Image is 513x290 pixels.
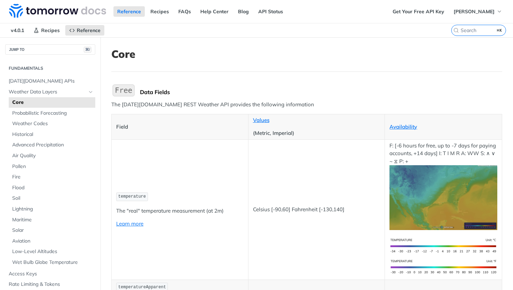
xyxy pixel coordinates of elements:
span: Wet Bulb Globe Temperature [12,259,94,266]
span: temperature [118,194,146,199]
span: Expand image [389,263,497,270]
a: Weather Data LayersHide subpages for Weather Data Layers [5,87,95,97]
span: Maritime [12,216,94,223]
span: Weather Codes [12,120,94,127]
span: Expand image [389,194,497,200]
a: Pollen [9,161,95,172]
a: Blog [234,6,253,17]
p: The "real" temperature measurement (at 2m) [116,207,244,215]
span: Fire [12,174,94,181]
a: Flood [9,183,95,193]
h1: Core [111,48,502,60]
a: Aviation [9,236,95,246]
span: Soil [12,195,94,202]
a: Soil [9,193,95,204]
img: Tomorrow.io Weather API Docs [9,4,106,18]
a: Air Quality [9,151,95,161]
button: [PERSON_NAME] [450,6,506,17]
span: Pollen [12,163,94,170]
a: Maritime [9,215,95,225]
a: Reference [113,6,145,17]
h2: Fundamentals [5,65,95,71]
p: (Metric, Imperial) [253,129,380,137]
span: Expand image [389,242,497,249]
a: API Status [254,6,287,17]
div: Data Fields [140,89,502,96]
a: Fire [9,172,95,182]
span: Rate Limiting & Tokens [9,281,94,288]
a: Core [9,97,95,108]
a: Values [253,117,269,123]
button: JUMP TO⌘/ [5,44,95,55]
span: temperatureApparent [118,285,166,290]
span: Weather Data Layers [9,89,86,96]
span: v4.0.1 [7,25,28,36]
span: Advanced Precipitation [12,142,94,148]
a: Advanced Precipitation [9,140,95,150]
a: Help Center [196,6,232,17]
a: Access Keys [5,269,95,279]
a: Weather Codes [9,119,95,129]
span: Core [12,99,94,106]
span: Reference [77,27,101,33]
span: [DATE][DOMAIN_NAME] APIs [9,78,94,85]
a: Get Your Free API Key [389,6,448,17]
p: F: [-6 hours for free, up to -7 days for paying accounts, +14 days] I: T I M R A: WW S: ∧ ∨ ~ ⧖ P: + [389,142,497,230]
span: [PERSON_NAME] [454,8,495,15]
span: Air Quality [12,152,94,159]
a: Historical [9,129,95,140]
a: Lightning [9,204,95,214]
a: Recipes [30,25,64,36]
button: Hide subpages for Weather Data Layers [88,89,94,95]
svg: Search [453,28,459,33]
span: Probabilistic Forecasting [12,110,94,117]
p: Celsius [-90,60] Fahrenheit [-130,140] [253,206,380,214]
span: Access Keys [9,270,94,277]
a: Solar [9,225,95,236]
a: Reference [65,25,104,36]
a: Rate Limiting & Tokens [5,279,95,290]
p: Field [116,123,244,131]
a: Probabilistic Forecasting [9,108,95,119]
span: ⌘/ [84,47,91,53]
kbd: ⌘K [495,27,504,34]
span: Lightning [12,206,94,213]
span: Low-Level Altitudes [12,248,94,255]
span: Recipes [41,27,60,33]
a: Learn more [116,220,143,227]
p: The [DATE][DOMAIN_NAME] REST Weather API provides the following information [111,101,502,109]
a: Low-Level Altitudes [9,246,95,257]
a: FAQs [174,6,195,17]
a: [DATE][DOMAIN_NAME] APIs [5,76,95,86]
a: Wet Bulb Globe Temperature [9,257,95,268]
a: Recipes [147,6,173,17]
span: Solar [12,227,94,234]
span: Historical [12,131,94,138]
span: Flood [12,184,94,191]
span: Aviation [12,238,94,245]
a: Availability [389,123,417,130]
